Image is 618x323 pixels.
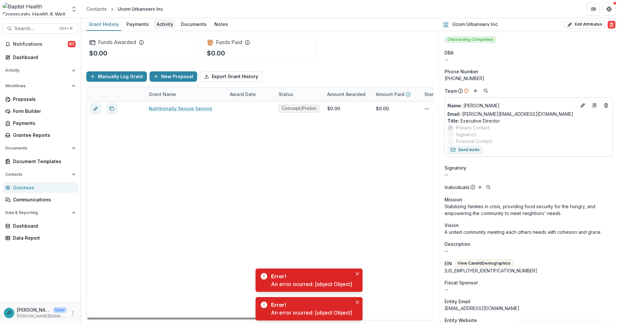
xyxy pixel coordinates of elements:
a: Name: [PERSON_NAME] [447,102,576,109]
span: Name : [447,103,462,108]
button: edit [90,103,101,114]
a: Form Builder [3,106,78,116]
p: Team [445,88,457,94]
div: Error! [271,272,350,280]
span: Signatory [456,131,476,138]
div: Communications [13,196,73,203]
span: Contacts [5,172,69,177]
button: View CandidDemographics [455,259,513,267]
div: Grant Name [145,87,226,101]
div: Documents [178,19,209,29]
span: DBA [445,49,454,56]
div: -- [445,171,613,178]
a: Activity [154,18,176,31]
p: $0.00 [207,48,225,58]
a: Data Report [3,233,78,243]
div: An error ocurred: [object Object] [271,280,352,288]
span: Activity [5,68,69,73]
a: Grantees [3,182,78,193]
button: Add [471,87,479,95]
div: Status [275,87,323,101]
p: [PERSON_NAME] [17,306,51,313]
div: [PHONE_NUMBER] [445,75,613,82]
h2: Ucom Urbanserv Inc [452,22,498,27]
button: Search [484,183,492,191]
p: Executive Director [447,117,610,124]
div: An error ocurred: [object Object] [271,309,352,317]
span: Workflows [5,84,69,88]
div: Contacts [86,6,107,12]
h2: Funds Paid [216,39,242,45]
a: Go to contact [589,100,600,111]
span: Financial Contact [456,138,492,145]
div: Status [275,91,297,98]
a: Payments [124,18,151,31]
a: Nutritionally Secure Seniors [149,105,212,112]
a: Documents [178,18,209,31]
a: Communications [3,194,78,205]
div: Jennifer Donahoo [6,311,12,315]
div: Dashboard [13,222,73,229]
span: 87 [68,41,76,47]
button: Open Data & Reporting [3,208,78,218]
div: Amount Paid [372,87,421,101]
span: Title : [447,118,459,124]
a: Notes [212,18,231,31]
a: Grantee Reports [3,130,78,140]
button: Search [482,87,490,95]
div: Amount Awarded [323,87,372,101]
div: Form Builder [13,108,73,114]
div: Ucom Urbanserv Inc [118,6,163,12]
span: Vision [445,222,459,229]
div: Start Date [421,91,451,98]
div: Grant Name [145,91,180,98]
button: Search... [3,23,78,34]
p: User [53,307,66,313]
div: Grantees [13,184,73,191]
span: Phone Number [445,68,478,75]
h2: Funds Awarded [98,39,136,45]
div: Payments [13,120,73,126]
p: EIN [445,260,452,267]
button: Add [476,183,484,191]
div: [US_EMPLOYER_IDENTIFICATION_NUMBER] [445,267,613,274]
div: Grant History [86,19,121,29]
div: -- [445,286,613,293]
button: More [69,309,77,317]
span: Description [445,241,470,247]
span: Onboarding Completed [445,36,496,43]
div: $0.00 [327,105,340,112]
p: A united community meeting each others needs with cohesion and grace. [445,229,613,235]
p: -- [424,105,429,112]
p: Amount Paid [376,91,404,98]
button: Open Contacts [3,169,78,180]
span: Primary Contact [456,124,490,131]
div: Error! [271,301,350,309]
button: Edit [579,102,587,109]
span: Data & Reporting [5,210,69,215]
nav: breadcrumb [84,4,166,14]
p: Individuals [445,184,469,191]
span: Email: [447,111,461,117]
span: Mission [445,196,462,203]
span: Entity Email [445,298,470,305]
span: Documents [5,146,69,150]
button: Duplicate proposal [107,103,117,114]
p: -- [445,247,613,254]
button: Export Grant History [200,71,262,82]
div: Document Templates [13,158,73,165]
span: Concept/Preliminary Budget Draft [281,106,316,111]
div: Notes [212,19,231,29]
button: Notifications87 [3,39,78,49]
div: $0.00 [376,105,389,112]
a: Email: [PERSON_NAME][EMAIL_ADDRESS][DOMAIN_NAME] [447,111,573,117]
div: Payments [124,19,151,29]
div: Award Date [226,91,260,98]
p: [PERSON_NAME][EMAIL_ADDRESS][PERSON_NAME][DOMAIN_NAME] [17,313,66,319]
button: Open Workflows [3,81,78,91]
a: Dashboard [3,52,78,63]
button: Open Activity [3,65,78,76]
